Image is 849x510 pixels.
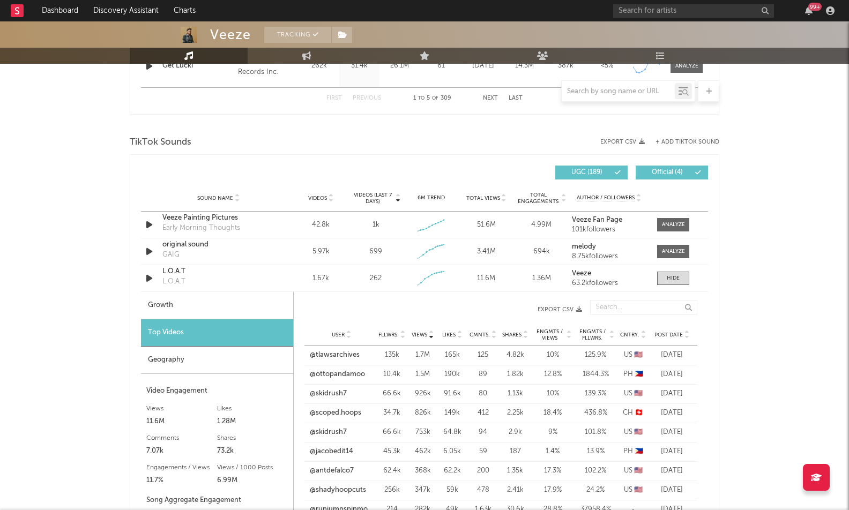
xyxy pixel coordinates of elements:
a: melody [572,243,646,251]
a: Get Lucki [162,61,233,71]
div: 34.7k [378,408,405,418]
div: [DATE] [652,388,692,399]
button: Tracking [264,27,331,43]
div: 62.2k [440,466,464,476]
div: 26.1M [382,61,417,71]
strong: melody [572,243,596,250]
strong: Veeze [572,270,591,277]
div: 102.2 % [577,466,614,476]
div: Song Aggregate Engagement [146,494,288,507]
div: 1.7M [411,350,435,361]
div: 13.9 % [577,446,614,457]
div: Engagements / Views [146,461,217,474]
div: Geography [141,347,293,374]
div: 347k [411,485,435,496]
div: 1.67k [296,273,346,284]
div: 42.8k [296,220,346,230]
span: 🇺🇸 [634,429,643,436]
div: 51.6M [461,220,511,230]
span: Author / Followers [577,194,635,201]
div: 24.2 % [577,485,614,496]
div: 694k [517,246,567,257]
div: US [620,350,646,361]
div: 73.2k [217,445,288,457]
div: PH [620,446,646,457]
div: 1k [373,220,379,230]
div: 262k [302,61,337,71]
div: 94 [470,427,496,438]
div: 11.6M [146,415,217,428]
a: @skidrush7 [310,427,347,438]
div: Views [146,402,217,415]
div: 826k [411,408,435,418]
div: [DATE] [652,427,692,438]
div: Growth [141,292,293,319]
div: 59k [440,485,464,496]
div: 7.07k [146,445,217,457]
div: 3.41M [461,246,511,257]
span: Cmnts. [470,332,490,338]
div: Shares [217,432,288,445]
div: 101.8 % [577,427,614,438]
button: Export CSV [600,139,645,145]
div: 12.8 % [534,369,571,380]
span: Engmts / Views [534,328,565,341]
a: @tlawsarchives [310,350,360,361]
div: [DATE] [652,446,692,457]
div: 368k [411,466,435,476]
div: 63.2k followers [572,280,646,287]
div: US [620,485,646,496]
a: Veeze Painting Pictures [162,213,274,223]
div: [DATE] [652,369,692,380]
div: 436.8 % [577,408,614,418]
span: Likes [442,332,456,338]
div: 6.99M [217,474,288,487]
strong: Veeze Fan Page [572,216,622,223]
div: [DATE] [652,485,692,496]
div: US [620,388,646,399]
a: @shadyhoopcuts [310,485,366,496]
span: Videos (last 7 days) [351,192,394,205]
div: 149k [440,408,464,418]
div: 91.6k [440,388,464,399]
div: 99 + [808,3,822,11]
a: Veeze [572,270,646,277]
div: 17.9 % [534,485,571,496]
a: @skidrush7 [310,388,347,399]
div: 61 [422,61,460,71]
span: Fllwrs. [378,332,399,338]
div: 1.5M [411,369,435,380]
div: Early Morning Thoughts [162,223,240,234]
div: 14.3M [507,61,542,71]
button: Export CSV [315,306,582,313]
div: Veeze [210,27,251,43]
div: 412 [470,408,496,418]
div: © 2023 Warner Records Inc. [238,53,296,79]
div: 101k followers [572,226,646,234]
div: Views / 1000 Posts [217,461,288,474]
span: 🇺🇸 [634,467,643,474]
div: 387k [548,61,584,71]
span: 🇵🇭 [635,448,643,455]
div: 135k [378,350,405,361]
div: PH [620,369,646,380]
div: 2.25k [502,408,528,418]
div: 80 [470,388,496,399]
div: 125.9 % [577,350,614,361]
div: 11.6M [461,273,511,284]
div: 1.36M [517,273,567,284]
span: 🇺🇸 [634,390,643,397]
span: Engmts / Fllwrs. [577,328,608,341]
div: 89 [470,369,496,380]
div: 8.75k followers [572,253,646,260]
div: 10 % [534,350,571,361]
span: 🇺🇸 [634,486,643,493]
div: L.O.A.T [162,266,274,277]
div: Likes [217,402,288,415]
a: @ottopandamoo [310,369,365,380]
div: 66.6k [378,427,405,438]
span: User [332,332,345,338]
div: US [620,466,646,476]
div: 256k [378,485,405,496]
div: 4.82k [502,350,528,361]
